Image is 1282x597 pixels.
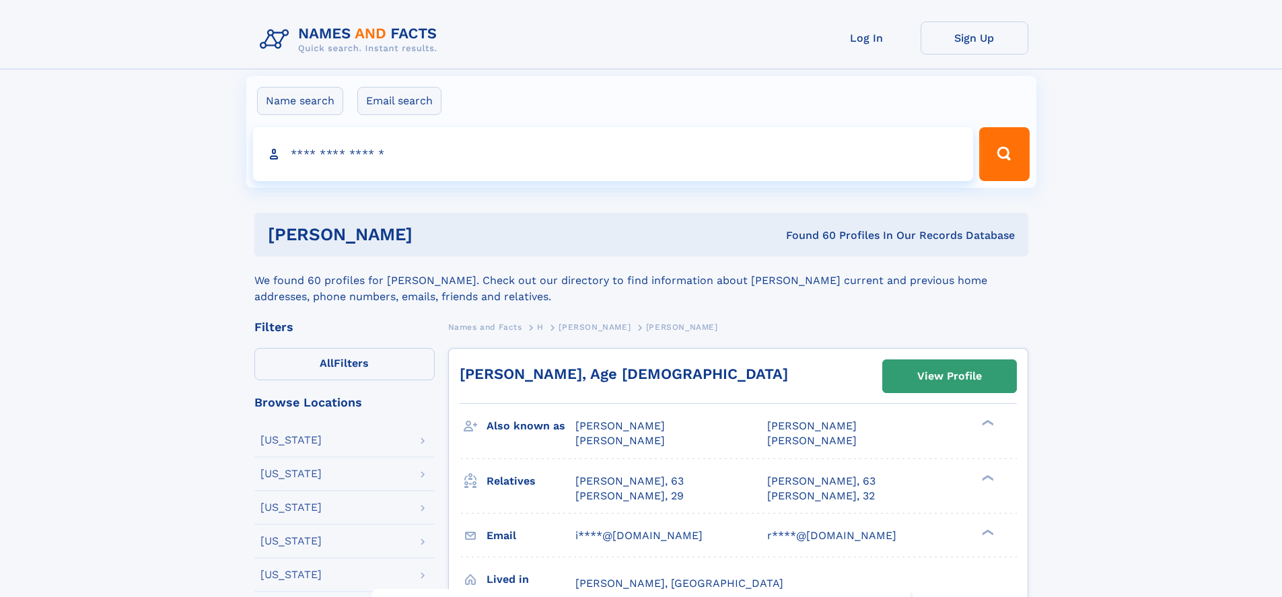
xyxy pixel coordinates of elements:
[254,22,448,58] img: Logo Names and Facts
[917,361,982,392] div: View Profile
[254,321,435,333] div: Filters
[575,434,665,447] span: [PERSON_NAME]
[767,419,857,432] span: [PERSON_NAME]
[767,474,876,489] a: [PERSON_NAME], 63
[921,22,1028,55] a: Sign Up
[575,474,684,489] a: [PERSON_NAME], 63
[559,318,631,335] a: [PERSON_NAME]
[978,528,995,536] div: ❯
[883,360,1016,392] a: View Profile
[260,435,322,446] div: [US_STATE]
[537,322,544,332] span: H
[257,87,343,115] label: Name search
[978,473,995,482] div: ❯
[320,357,334,370] span: All
[487,524,575,547] h3: Email
[767,434,857,447] span: [PERSON_NAME]
[575,489,684,503] a: [PERSON_NAME], 29
[599,228,1015,243] div: Found 60 Profiles In Our Records Database
[487,470,575,493] h3: Relatives
[487,415,575,437] h3: Also known as
[260,536,322,547] div: [US_STATE]
[268,226,600,243] h1: [PERSON_NAME]
[979,127,1029,181] button: Search Button
[260,569,322,580] div: [US_STATE]
[260,468,322,479] div: [US_STATE]
[646,322,718,332] span: [PERSON_NAME]
[460,365,788,382] a: [PERSON_NAME], Age [DEMOGRAPHIC_DATA]
[254,348,435,380] label: Filters
[767,489,875,503] a: [PERSON_NAME], 32
[487,568,575,591] h3: Lived in
[537,318,544,335] a: H
[813,22,921,55] a: Log In
[357,87,441,115] label: Email search
[978,419,995,427] div: ❯
[254,256,1028,305] div: We found 60 profiles for [PERSON_NAME]. Check out our directory to find information about [PERSON...
[575,419,665,432] span: [PERSON_NAME]
[559,322,631,332] span: [PERSON_NAME]
[253,127,974,181] input: search input
[448,318,522,335] a: Names and Facts
[260,502,322,513] div: [US_STATE]
[575,577,783,590] span: [PERSON_NAME], [GEOGRAPHIC_DATA]
[254,396,435,409] div: Browse Locations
